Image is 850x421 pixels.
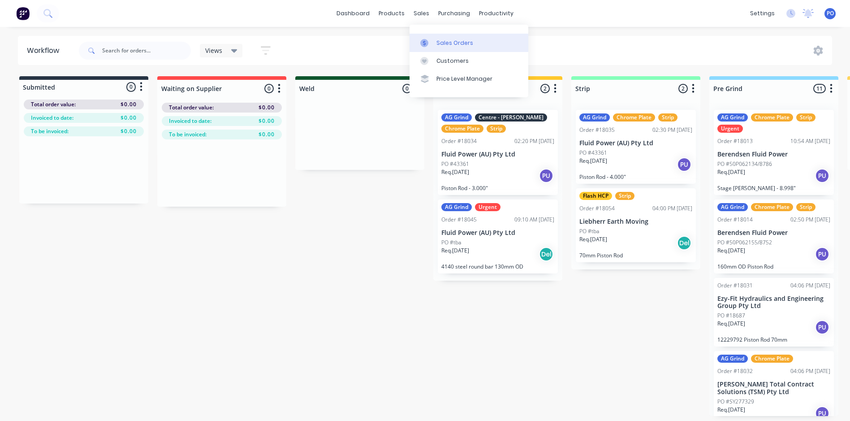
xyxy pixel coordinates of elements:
div: Chrome Plate [441,125,483,133]
span: To be invoiced: [169,130,207,139]
p: PO #18687 [717,312,745,320]
div: Chrome Plate [751,203,793,211]
div: Chrome Plate [751,355,793,363]
p: Req. [DATE] [441,247,469,255]
p: [PERSON_NAME] Total Contract Solutions (TSM) Pty Ltd [717,381,830,396]
p: Req. [DATE] [717,320,745,328]
div: Order #18035 [579,126,615,134]
a: Customers [410,52,528,70]
div: AG GrindCentre - [PERSON_NAME]Chrome PlateStripOrder #1803402:20 PM [DATE]Fluid Power (AU) Pty Lt... [438,110,558,195]
div: AG GrindUrgentOrder #1804509:10 AM [DATE]Fluid Power (AU) Pty LtdPO #tbaReq.[DATE]Del4140 steel r... [438,200,558,273]
p: 160mm OD Piston Rod [717,263,830,270]
p: 4140 steel round bar 130mm OD [441,263,554,270]
span: $0.00 [121,127,137,135]
div: AG Grind [441,203,472,211]
div: PU [815,169,829,183]
div: 02:50 PM [DATE] [790,216,830,224]
span: $0.00 [121,100,137,109]
p: Fluid Power (AU) Pty Ltd [441,229,554,237]
div: Order #18054 [579,204,615,213]
img: Factory [16,7,30,20]
div: Strip [487,125,506,133]
div: Order #18045 [441,216,477,224]
div: Chrome Plate [613,113,655,122]
div: PU [677,157,691,172]
div: Customers [436,57,469,65]
span: To be invoiced: [31,127,69,135]
span: $0.00 [259,130,275,139]
p: Berendsen Fluid Power [717,151,830,158]
p: PO #tba [441,239,461,247]
p: Req. [DATE] [717,406,745,414]
div: 09:10 AM [DATE] [514,216,554,224]
div: Del [677,236,691,250]
p: Req. [DATE] [441,168,469,176]
p: Liebherr Earth Moving [579,218,692,226]
div: Chrome Plate [751,113,793,122]
div: Centre - [PERSON_NAME] [475,113,547,122]
div: Price Level Manager [436,75,492,83]
div: AG Grind [579,113,610,122]
div: Urgent [475,203,501,211]
span: $0.00 [121,114,137,122]
div: AG Grind [717,203,748,211]
div: purchasing [434,7,475,20]
p: PO #tba [579,227,599,235]
div: Order #1803104:06 PM [DATE]Ezy-Fit Hydraulics and Engineering Group Pty LtdPO #18687Req.[DATE]PU1... [714,278,834,347]
p: Req. [DATE] [579,235,607,243]
div: 04:06 PM [DATE] [790,367,830,375]
div: 04:00 PM [DATE] [652,204,692,213]
input: Search for orders... [102,42,191,60]
div: Order #18032 [717,367,753,375]
div: Del [539,247,553,261]
p: Berendsen Fluid Power [717,229,830,237]
p: Req. [DATE] [579,157,607,165]
span: Total order value: [169,104,214,112]
div: AG Grind [717,355,748,363]
span: PO [827,9,834,17]
p: PO #43361 [579,149,607,157]
div: AG Grind [441,113,472,122]
div: 04:06 PM [DATE] [790,282,830,290]
a: Price Level Manager [410,70,528,88]
p: PO #SY277329 [717,398,754,406]
p: Fluid Power (AU) Pty Ltd [441,151,554,158]
span: $0.00 [259,117,275,125]
div: Order #18034 [441,137,477,145]
p: Stage [PERSON_NAME] - 8.998" [717,185,830,191]
div: PU [815,320,829,334]
p: PO #43361 [441,160,469,168]
p: PO #50P062155/8752 [717,239,772,247]
div: productivity [475,7,518,20]
div: AG GrindChrome PlateStripOrder #1801402:50 PM [DATE]Berendsen Fluid PowerPO #50P062155/8752Req.[D... [714,200,834,273]
div: 10:54 AM [DATE] [790,137,830,145]
div: Order #18014 [717,216,753,224]
div: Order #18013 [717,137,753,145]
div: PU [539,169,553,183]
span: Invoiced to date: [31,114,73,122]
p: Fluid Power (AU) Pty Ltd [579,139,692,147]
div: PU [815,247,829,261]
span: $0.00 [259,104,275,112]
p: Ezy-Fit Hydraulics and Engineering Group Pty Ltd [717,295,830,310]
div: Urgent [717,125,743,133]
a: dashboard [332,7,374,20]
div: Flash HCP [579,192,612,200]
div: Strip [615,192,634,200]
div: AG Grind [717,113,748,122]
p: 70mm Piston Rod [579,252,692,259]
span: Views [205,46,222,55]
div: 02:30 PM [DATE] [652,126,692,134]
div: sales [409,7,434,20]
div: Sales Orders [436,39,473,47]
p: Piston Rod - 4.000" [579,174,692,180]
div: Strip [658,113,677,122]
p: Piston Rod - 3.000" [441,185,554,191]
div: products [374,7,409,20]
div: AG GrindChrome PlateStripOrder #1803502:30 PM [DATE]Fluid Power (AU) Pty LtdPO #43361Req.[DATE]PU... [576,110,696,184]
p: 12229792 Piston Rod 70mm [717,336,830,343]
div: Strip [796,113,815,122]
p: Req. [DATE] [717,247,745,255]
div: Workflow [27,45,64,56]
div: Flash HCPStripOrder #1805404:00 PM [DATE]Liebherr Earth MovingPO #tbaReq.[DATE]Del70mm Piston Rod [576,188,696,262]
